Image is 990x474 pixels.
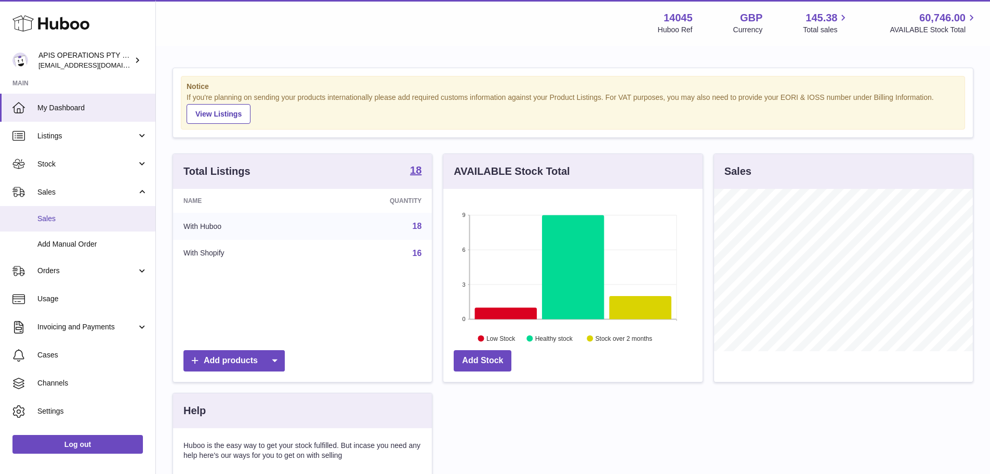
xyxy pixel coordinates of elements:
[12,435,143,454] a: Log out
[187,93,959,124] div: If you're planning on sending your products internationally please add required customs informati...
[486,335,516,342] text: Low Stock
[173,189,313,213] th: Name
[454,164,570,178] h3: AVAILABLE Stock Total
[37,322,137,332] span: Invoicing and Payments
[38,50,132,70] div: APIS OPERATIONS PTY LTD, T/A HONEY FOR LIFE
[12,53,28,68] img: internalAdmin-14045@internal.huboo.com
[410,165,421,175] strong: 18
[463,316,466,322] text: 0
[37,266,137,276] span: Orders
[173,213,313,240] td: With Huboo
[37,239,148,249] span: Add Manual Order
[664,11,693,25] strong: 14045
[803,11,849,35] a: 145.38 Total sales
[919,11,966,25] span: 60,746.00
[183,164,250,178] h3: Total Listings
[454,350,511,371] a: Add Stock
[37,378,148,388] span: Channels
[463,212,466,218] text: 9
[37,406,148,416] span: Settings
[173,240,313,267] td: With Shopify
[413,249,422,258] a: 16
[37,131,137,141] span: Listings
[596,335,652,342] text: Stock over 2 months
[890,11,978,35] a: 60,746.00 AVAILABLE Stock Total
[37,294,148,304] span: Usage
[187,104,250,124] a: View Listings
[733,25,763,35] div: Currency
[38,61,153,69] span: [EMAIL_ADDRESS][DOMAIN_NAME]
[724,164,751,178] h3: Sales
[183,404,206,418] h3: Help
[37,350,148,360] span: Cases
[890,25,978,35] span: AVAILABLE Stock Total
[803,25,849,35] span: Total sales
[658,25,693,35] div: Huboo Ref
[37,187,137,197] span: Sales
[463,281,466,287] text: 3
[313,189,432,213] th: Quantity
[37,103,148,113] span: My Dashboard
[413,222,422,230] a: 18
[187,82,959,92] strong: Notice
[740,11,762,25] strong: GBP
[535,335,573,342] text: Healthy stock
[183,350,285,371] a: Add products
[37,214,148,224] span: Sales
[183,441,421,460] p: Huboo is the easy way to get your stock fulfilled. But incase you need any help here's our ways f...
[37,159,137,169] span: Stock
[463,247,466,253] text: 6
[806,11,837,25] span: 145.38
[410,165,421,177] a: 18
